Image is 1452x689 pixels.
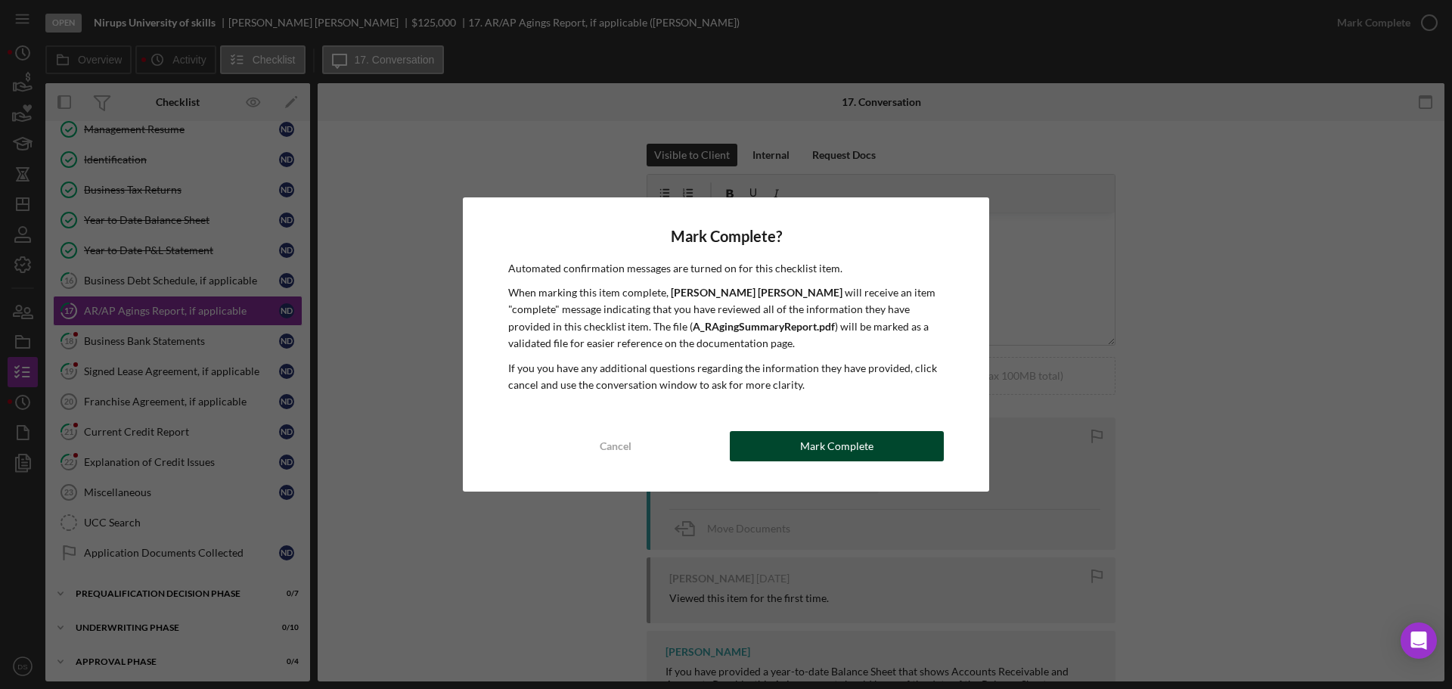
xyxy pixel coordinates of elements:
[508,260,944,277] p: Automated confirmation messages are turned on for this checklist item.
[508,431,722,461] button: Cancel
[730,431,944,461] button: Mark Complete
[693,320,835,333] b: A_RAgingSummaryReport.pdf
[671,286,842,299] b: [PERSON_NAME] [PERSON_NAME]
[508,284,944,352] p: When marking this item complete, will receive an item "complete" message indicating that you have...
[1401,622,1437,659] div: Open Intercom Messenger
[508,360,944,394] p: If you you have any additional questions regarding the information they have provided, click canc...
[508,228,944,245] h4: Mark Complete?
[600,431,631,461] div: Cancel
[800,431,873,461] div: Mark Complete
